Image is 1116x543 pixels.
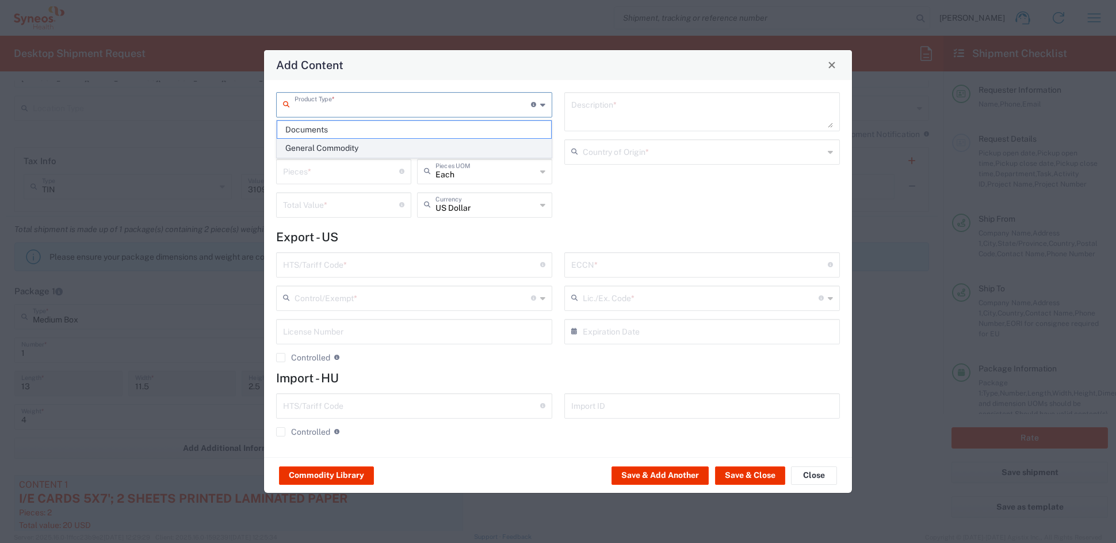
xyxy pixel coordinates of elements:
[791,466,837,485] button: Close
[276,230,840,244] h4: Export - US
[277,121,551,139] span: Documents
[279,466,374,485] button: Commodity Library
[824,57,840,73] button: Close
[276,353,330,362] label: Controlled
[277,139,551,157] span: General Commodity
[715,466,785,485] button: Save & Close
[611,466,709,485] button: Save & Add Another
[276,371,840,385] h4: Import - HU
[276,427,330,436] label: Controlled
[276,56,343,73] h4: Add Content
